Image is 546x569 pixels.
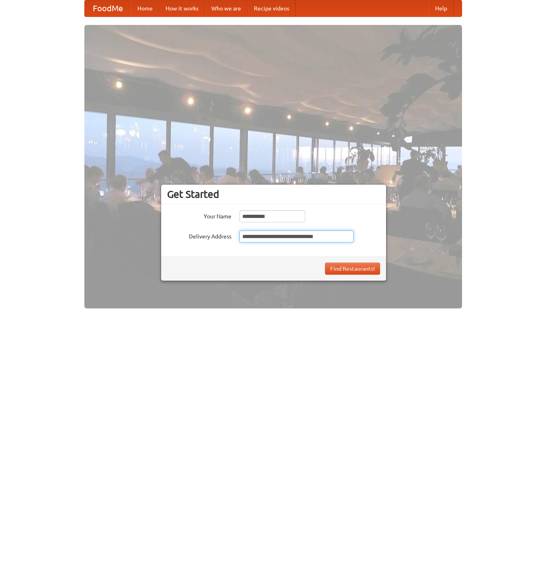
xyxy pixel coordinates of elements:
h3: Get Started [167,188,380,200]
label: Delivery Address [167,230,231,240]
a: Help [429,0,454,16]
label: Your Name [167,210,231,220]
a: Who we are [205,0,247,16]
a: How it works [159,0,205,16]
a: Recipe videos [247,0,296,16]
a: FoodMe [85,0,131,16]
button: Find Restaurants! [325,263,380,275]
a: Home [131,0,159,16]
